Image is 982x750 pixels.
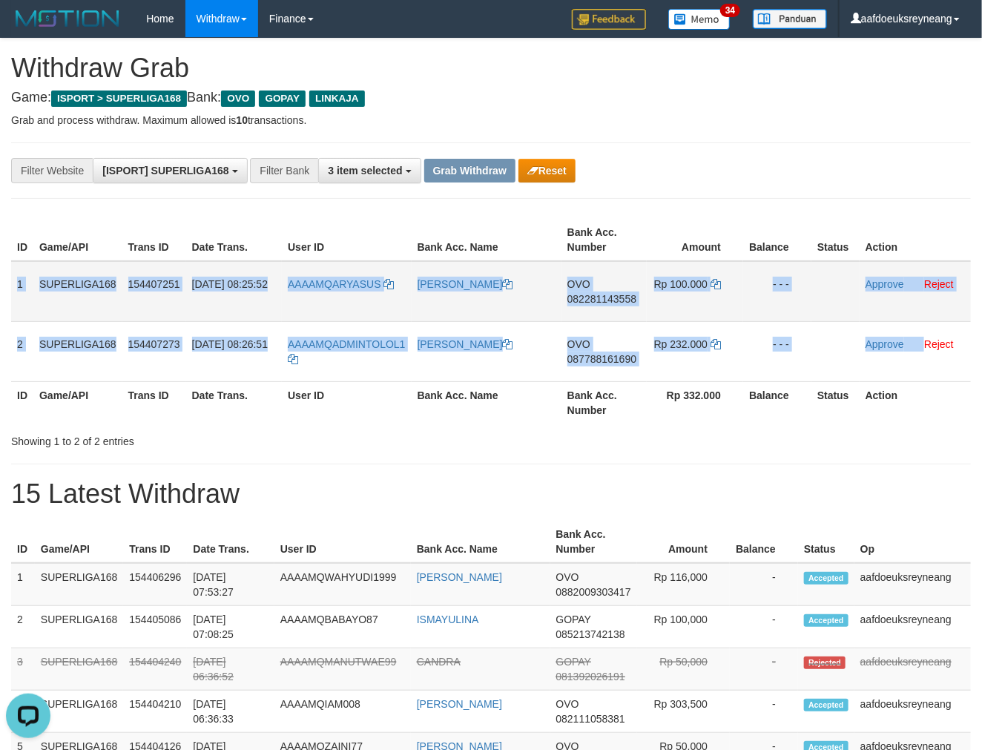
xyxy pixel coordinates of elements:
[288,278,394,290] a: AAAAMQARYASUS
[730,563,798,606] td: -
[236,114,248,126] strong: 10
[192,278,268,290] span: [DATE] 08:25:52
[123,648,187,691] td: 154404240
[259,91,306,107] span: GOPAY
[866,278,904,290] a: Approve
[743,219,811,261] th: Balance
[798,521,854,563] th: Status
[424,159,515,182] button: Grab Withdraw
[11,219,33,261] th: ID
[187,563,274,606] td: [DATE] 07:53:27
[743,381,811,424] th: Balance
[11,479,971,509] h1: 15 Latest Withdraw
[122,219,186,261] th: Trans ID
[854,648,971,691] td: aafdoeuksreyneang
[637,563,730,606] td: Rp 116,000
[711,278,721,290] a: Copy 100000 to clipboard
[128,338,180,350] span: 154407273
[274,521,411,563] th: User ID
[309,91,365,107] span: LINKAJA
[567,278,590,290] span: OVO
[654,278,708,290] span: Rp 100.000
[11,261,33,322] td: 1
[924,338,954,350] a: Reject
[33,261,122,322] td: SUPERLIGA168
[11,321,33,381] td: 2
[556,698,579,710] span: OVO
[35,691,124,733] td: SUPERLIGA168
[11,158,93,183] div: Filter Website
[11,113,971,128] p: Grab and process withdraw. Maximum allowed is transactions.
[11,648,35,691] td: 3
[743,321,811,381] td: - - -
[288,338,405,350] span: AAAAMQADMINTOLOL1
[35,648,124,691] td: SUPERLIGA168
[93,158,247,183] button: [ISPORT] SUPERLIGA168
[556,614,591,625] span: GOPAY
[11,381,33,424] th: ID
[187,648,274,691] td: [DATE] 06:36:52
[753,9,827,29] img: panduan.png
[804,614,848,627] span: Accepted
[561,381,647,424] th: Bank Acc. Number
[860,381,971,424] th: Action
[668,9,731,30] img: Button%20Memo.svg
[743,261,811,322] td: - - -
[282,381,411,424] th: User ID
[11,428,398,449] div: Showing 1 to 2 of 2 entries
[187,691,274,733] td: [DATE] 06:36:33
[187,606,274,648] td: [DATE] 07:08:25
[730,521,798,563] th: Balance
[567,293,636,305] span: Copy 082281143558 to clipboard
[274,563,411,606] td: AAAAMQWAHYUDI1999
[924,278,954,290] a: Reject
[11,606,35,648] td: 2
[11,521,35,563] th: ID
[318,158,421,183] button: 3 item selected
[186,381,283,424] th: Date Trans.
[186,219,283,261] th: Date Trans.
[274,691,411,733] td: AAAAMQIAM008
[412,381,561,424] th: Bank Acc. Name
[854,521,971,563] th: Op
[567,338,590,350] span: OVO
[556,656,591,668] span: GOPAY
[417,656,461,668] a: CANDRA
[417,614,479,625] a: ISMAYULINA
[866,338,904,350] a: Approve
[572,9,646,30] img: Feedback.jpg
[51,91,187,107] span: ISPORT > SUPERLIGA168
[556,571,579,583] span: OVO
[221,91,255,107] span: OVO
[647,219,743,261] th: Amount
[637,606,730,648] td: Rp 100,000
[33,321,122,381] td: SUPERLIGA168
[811,381,860,424] th: Status
[417,571,502,583] a: [PERSON_NAME]
[128,278,180,290] span: 154407251
[123,563,187,606] td: 154406296
[288,338,405,365] a: AAAAMQADMINTOLOL1
[711,338,721,350] a: Copy 232000 to clipboard
[187,521,274,563] th: Date Trans.
[35,606,124,648] td: SUPERLIGA168
[418,338,513,350] a: [PERSON_NAME]
[33,219,122,261] th: Game/API
[556,671,625,682] span: Copy 081392026191 to clipboard
[33,381,122,424] th: Game/API
[123,606,187,648] td: 154405086
[123,691,187,733] td: 154404210
[328,165,402,177] span: 3 item selected
[550,521,637,563] th: Bank Acc. Number
[250,158,318,183] div: Filter Bank
[730,648,798,691] td: -
[860,219,971,261] th: Action
[274,648,411,691] td: AAAAMQMANUTWAE99
[804,657,846,669] span: Rejected
[518,159,576,182] button: Reset
[274,606,411,648] td: AAAAMQBABAYO87
[418,278,513,290] a: [PERSON_NAME]
[412,219,561,261] th: Bank Acc. Name
[556,713,625,725] span: Copy 082111058381 to clipboard
[556,586,631,598] span: Copy 0882009303417 to clipboard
